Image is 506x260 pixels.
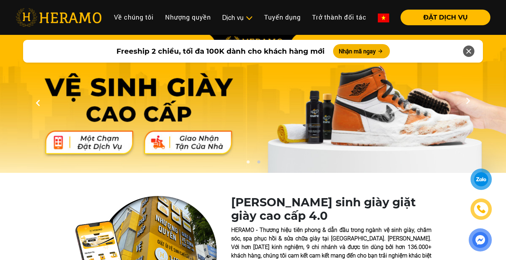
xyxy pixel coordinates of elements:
a: Trở thành đối tác [306,10,372,25]
a: phone-icon [471,199,491,219]
h1: [PERSON_NAME] sinh giày giặt giày cao cấp 4.0 [231,196,431,223]
a: Nhượng quyền [159,10,217,25]
a: Về chúng tôi [108,10,159,25]
button: 1 [244,160,251,167]
img: heramo-logo.png [16,8,102,27]
img: vn-flag.png [378,14,389,22]
a: ĐẶT DỊCH VỤ [395,14,490,21]
img: phone-icon [476,203,487,214]
button: 2 [255,160,262,167]
button: Nhận mã ngay [333,44,390,58]
button: ĐẶT DỊCH VỤ [401,10,490,25]
a: Tuyển dụng [259,10,306,25]
img: subToggleIcon [245,15,253,22]
div: Dịch vụ [222,13,253,22]
span: Freeship 2 chiều, tối đa 100K dành cho khách hàng mới [116,46,325,57]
